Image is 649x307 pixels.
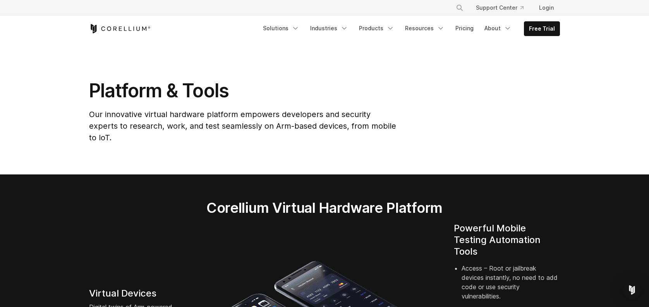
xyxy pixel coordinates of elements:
[446,1,560,15] div: Navigation Menu
[89,24,151,33] a: Corellium Home
[258,21,560,36] div: Navigation Menu
[480,21,516,35] a: About
[89,288,195,299] h4: Virtual Devices
[533,1,560,15] a: Login
[258,21,304,35] a: Solutions
[354,21,399,35] a: Products
[453,1,467,15] button: Search
[524,22,560,36] a: Free Trial
[454,222,560,257] h4: Powerful Mobile Testing Automation Tools
[89,79,398,102] h1: Platform & Tools
[89,110,396,142] span: Our innovative virtual hardware platform empowers developers and security experts to research, wo...
[623,281,641,299] div: Open Intercom Messenger
[170,199,479,216] h2: Corellium Virtual Hardware Platform
[470,1,530,15] a: Support Center
[451,21,478,35] a: Pricing
[400,21,449,35] a: Resources
[306,21,353,35] a: Industries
